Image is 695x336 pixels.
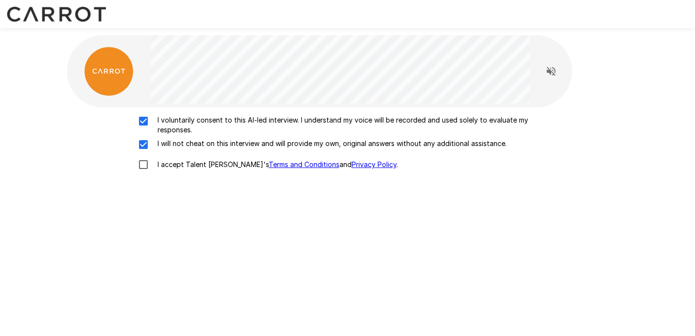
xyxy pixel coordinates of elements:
[84,47,133,96] img: carrot_logo.png
[269,160,339,168] a: Terms and Conditions
[154,160,398,169] p: I accept Talent [PERSON_NAME]'s and .
[154,139,507,148] p: I will not cheat on this interview and will provide my own, original answers without any addition...
[352,160,397,168] a: Privacy Policy
[154,115,562,135] p: I voluntarily consent to this AI-led interview. I understand my voice will be recorded and used s...
[541,62,561,81] button: Read questions aloud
